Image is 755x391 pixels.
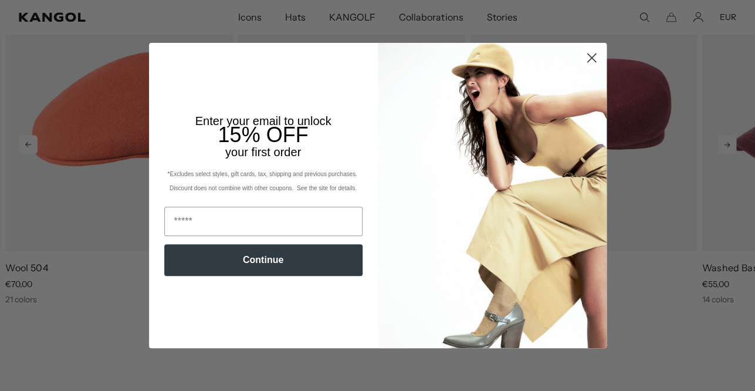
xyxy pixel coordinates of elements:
[195,114,331,127] span: Enter your email to unlock
[164,244,363,276] button: Continue
[581,48,602,68] button: Close dialog
[167,171,358,191] span: *Excludes select styles, gift cards, tax, shipping and previous purchases. Discount does not comb...
[218,123,308,147] span: 15% OFF
[378,43,607,348] img: 93be19ad-e773-4382-80b9-c9d740c9197f.jpeg
[164,207,363,236] input: Email
[225,146,301,159] span: your first order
